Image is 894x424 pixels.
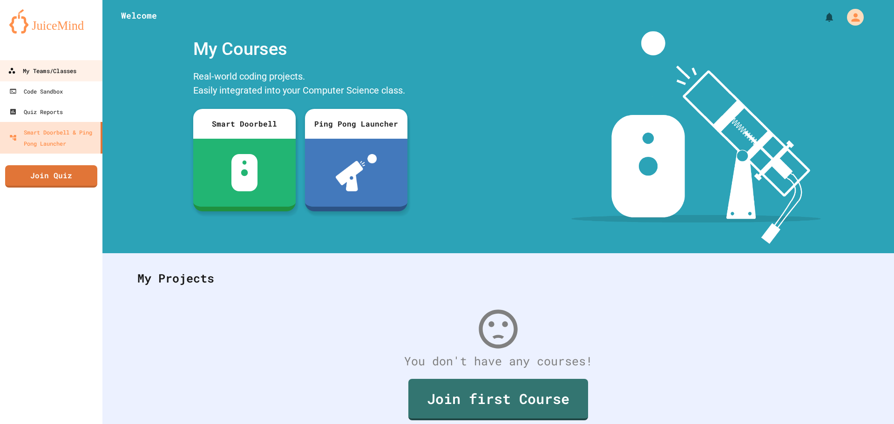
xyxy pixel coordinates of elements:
img: banner-image-my-projects.png [571,31,821,244]
div: My Account [837,7,866,28]
div: My Projects [128,260,868,296]
div: Smart Doorbell [193,109,296,139]
a: Join Quiz [5,165,97,188]
div: My Notifications [806,9,837,25]
div: Ping Pong Launcher [305,109,407,139]
div: Code Sandbox [9,86,63,97]
div: Smart Doorbell & Ping Pong Launcher [9,127,97,149]
img: ppl-with-ball.png [336,154,377,191]
div: You don't have any courses! [128,352,868,370]
img: logo-orange.svg [9,9,93,34]
div: My Courses [189,31,412,67]
div: My Teams/Classes [8,65,76,77]
div: Quiz Reports [9,106,63,117]
a: Join first Course [408,379,588,420]
img: sdb-white.svg [231,154,258,191]
div: Real-world coding projects. Easily integrated into your Computer Science class. [189,67,412,102]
